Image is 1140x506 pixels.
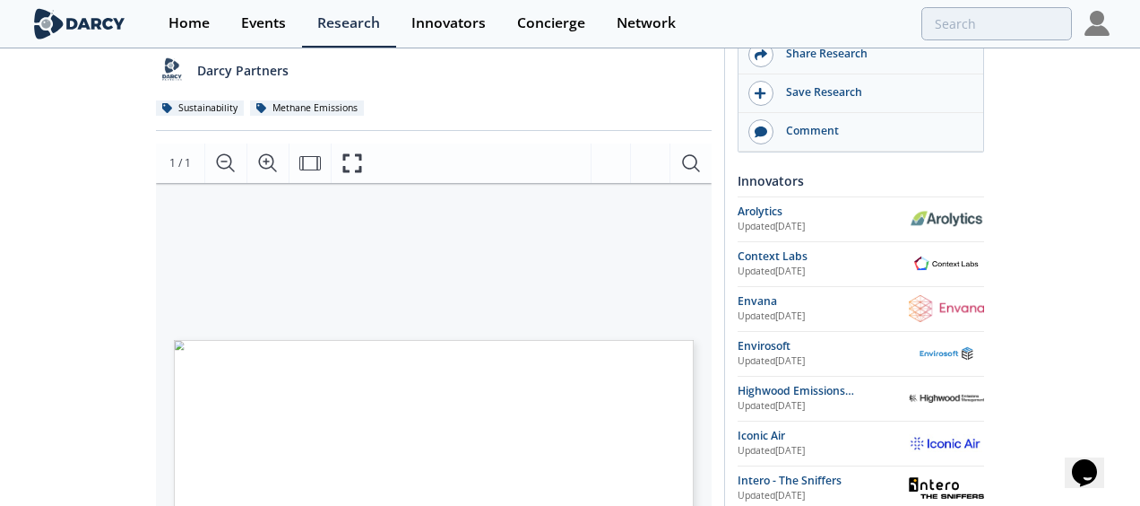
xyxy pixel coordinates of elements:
[617,16,676,31] div: Network
[738,383,909,399] div: Highwood Emissions Management
[909,477,984,499] img: Intero - The Sniffers
[738,265,909,279] div: Updated [DATE]
[738,383,984,414] a: Highwood Emissions Management Updated[DATE] Highwood Emissions Management
[909,346,984,362] img: Envirosoft
[1084,11,1110,36] img: Profile
[411,16,486,31] div: Innovators
[738,204,909,220] div: Arolytics
[909,394,984,403] img: Highwood Emissions Management
[1065,434,1122,488] iframe: chat widget
[738,293,984,325] a: Envana Updated[DATE] Envana
[773,46,974,62] div: Share Research
[738,249,984,280] a: Context Labs Updated[DATE] Context Labs
[738,293,909,310] div: Envana
[738,428,984,459] a: Iconic Air Updated[DATE] Iconic Air
[738,428,909,444] div: Iconic Air
[738,354,909,369] div: Updated [DATE]
[738,489,909,503] div: Updated [DATE]
[909,210,984,228] img: Arolytics
[738,165,984,196] div: Innovators
[317,16,380,31] div: Research
[773,84,974,100] div: Save Research
[773,123,974,139] div: Comment
[738,204,984,235] a: Arolytics Updated[DATE] Arolytics
[168,16,210,31] div: Home
[738,220,909,234] div: Updated [DATE]
[738,473,909,489] div: Intero - The Sniffers
[517,16,585,31] div: Concierge
[738,399,909,414] div: Updated [DATE]
[197,61,289,80] p: Darcy Partners
[738,444,909,458] div: Updated [DATE]
[738,338,909,354] div: Envirosoft
[909,254,984,275] img: Context Labs
[241,16,286,31] div: Events
[30,8,128,39] img: logo-wide.svg
[909,434,984,452] img: Iconic Air
[921,7,1072,40] input: Advanced Search
[156,100,244,117] div: Sustainability
[738,473,984,504] a: Intero - The Sniffers Updated[DATE] Intero - The Sniffers
[250,100,364,117] div: Methane Emissions
[738,310,909,324] div: Updated [DATE]
[738,249,909,265] div: Context Labs
[738,338,984,370] a: Envirosoft Updated[DATE] Envirosoft
[909,295,984,322] img: Envana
